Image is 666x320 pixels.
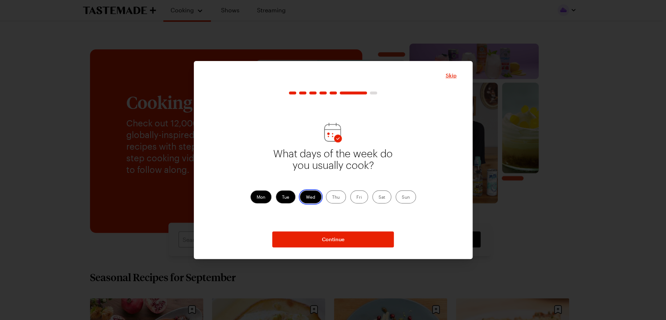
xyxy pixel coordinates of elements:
span: Continue [322,236,344,243]
label: Sat [372,190,391,203]
label: Thu [326,190,346,203]
button: NextStepButton [272,231,394,247]
p: What days of the week do you usually cook? [272,148,394,186]
label: Tue [276,190,295,203]
label: Fri [350,190,368,203]
label: Mon [250,190,271,203]
label: Sun [396,190,416,203]
button: Close [446,72,457,79]
span: Skip [446,72,457,79]
label: Wed [300,190,322,203]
